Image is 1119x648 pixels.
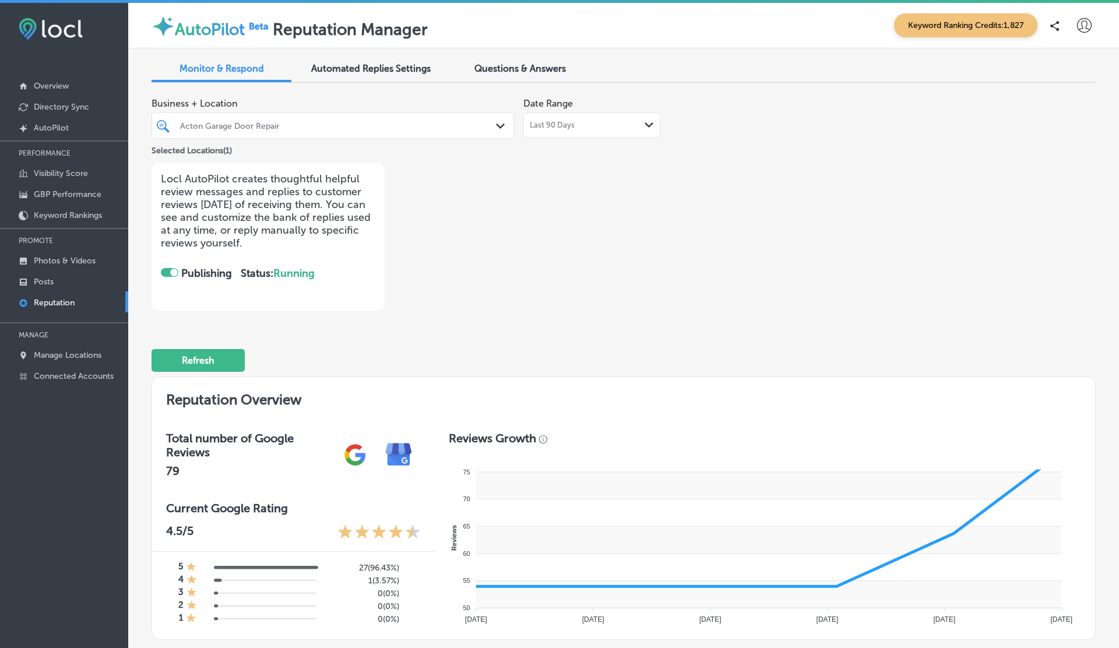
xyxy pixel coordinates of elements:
[34,210,102,220] p: Keyword Rankings
[311,63,431,74] span: Automated Replies Settings
[377,433,421,477] img: e7ababfa220611ac49bdb491a11684a6.png
[34,298,75,308] p: Reputation
[463,550,470,557] tspan: 60
[180,121,497,131] div: Acton Garage Door Repair
[326,614,399,624] h5: 0 ( 0% )
[34,168,88,178] p: Visibility Score
[463,469,470,476] tspan: 75
[523,98,573,109] label: Date Range
[34,350,101,360] p: Manage Locations
[245,20,273,32] img: Beta
[463,577,470,584] tspan: 55
[34,81,69,91] p: Overview
[463,495,470,502] tspan: 70
[178,587,184,600] h4: 3
[178,561,183,574] h4: 5
[178,574,184,587] h4: 4
[934,615,956,624] tspan: [DATE]
[326,576,399,586] h5: 1 ( 3.57% )
[474,63,566,74] span: Questions & Answers
[465,615,487,624] tspan: [DATE]
[19,18,83,40] img: fda3e92497d09a02dc62c9cd864e3231.png
[326,589,399,598] h5: 0 ( 0% )
[152,141,232,156] p: Selected Locations ( 1 )
[530,121,575,130] span: Last 90 Days
[166,464,333,478] h2: 79
[817,615,839,624] tspan: [DATE]
[180,63,264,74] span: Monitor & Respond
[699,615,722,624] tspan: [DATE]
[166,524,193,542] p: 4.5 /5
[181,267,232,280] strong: Publishing
[186,561,196,574] div: 1 Star
[326,563,399,573] h5: 27 ( 96.43% )
[241,267,315,280] strong: Status:
[186,587,197,600] div: 1 Star
[337,524,421,542] div: 4.5 Stars
[34,189,101,199] p: GBP Performance
[161,172,375,249] p: Locl AutoPilot creates thoughtful helpful review messages and replies to customer reviews [DATE] ...
[34,102,89,112] p: Directory Sync
[186,600,197,612] div: 1 Star
[463,604,470,611] tspan: 50
[179,612,183,625] h4: 1
[178,600,184,612] h4: 2
[186,574,197,587] div: 1 Star
[166,501,421,515] h3: Current Google Rating
[582,615,604,624] tspan: [DATE]
[34,123,69,133] p: AutoPilot
[34,256,96,266] p: Photos & Videos
[463,523,470,530] tspan: 65
[152,15,175,38] img: autopilot-icon
[34,277,54,287] p: Posts
[1051,615,1073,624] tspan: [DATE]
[894,13,1037,37] span: Keyword Ranking Credits: 1,827
[273,267,315,280] span: Running
[175,20,245,39] label: AutoPilot
[451,525,458,551] text: Reviews
[186,612,196,625] div: 1 Star
[449,431,536,445] h3: Reviews Growth
[326,601,399,611] h5: 0 ( 0% )
[152,377,1095,417] h2: Reputation Overview
[333,433,377,477] img: gPZS+5FD6qPJAAAAABJRU5ErkJggg==
[152,349,245,372] button: Refresh
[273,20,428,39] label: Reputation Manager
[152,98,514,109] span: Business + Location
[166,431,333,459] h3: Total number of Google Reviews
[34,371,114,381] p: Connected Accounts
